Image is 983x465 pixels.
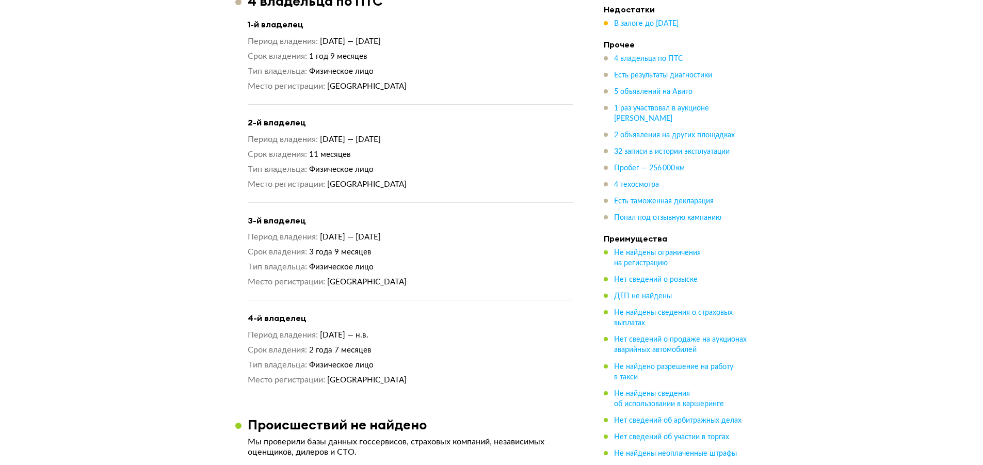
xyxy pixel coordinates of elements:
dt: Место регистрации [248,277,325,287]
span: [DATE] — [DATE] [320,233,381,241]
dt: Тип владельца [248,262,307,272]
span: [DATE] — н.в. [320,331,368,339]
dt: Период владения [248,36,318,47]
span: Не найдены неоплаченные штрафы [614,450,737,457]
h4: 4-й владелец [248,313,573,324]
span: 2 года 7 месяцев [309,346,372,354]
dt: Период владения [248,134,318,145]
span: Физическое лицо [309,166,374,173]
span: 5 объявлений на Авито [614,88,692,95]
span: Физическое лицо [309,361,374,369]
dt: Срок владения [248,149,307,160]
span: Нет сведений о розыске [614,276,698,283]
dt: Срок владения [248,51,307,62]
span: [DATE] — [DATE] [320,136,381,143]
span: Не найдены сведения о страховых выплатах [614,309,733,327]
span: Нет сведений о продаже на аукционах аварийных автомобилей [614,336,747,354]
dt: Место регистрации [248,81,325,92]
span: 1 раз участвовал в аукционе [PERSON_NAME] [614,105,709,122]
span: Есть результаты диагностики [614,72,712,79]
span: Не найдены сведения об использовании в каршеринге [614,390,724,407]
dt: Срок владения [248,247,307,258]
dt: Тип владельца [248,164,307,175]
span: Нет сведений об участии в торгах [614,433,729,440]
h4: Преимущества [604,233,748,244]
span: 2 объявления на других площадках [614,132,735,139]
span: В залоге до [DATE] [614,20,679,27]
span: 32 записи в истории эксплуатации [614,148,730,155]
h4: 2-й владелец [248,117,573,128]
dt: Период владения [248,330,318,341]
span: Есть таможенная декларация [614,198,714,205]
p: Мы проверили базы данных госсервисов, страховых компаний, независимых оценщиков, дилеров и СТО. [248,437,573,457]
span: [DATE] — [DATE] [320,38,381,45]
h4: Недостатки [604,4,748,14]
span: 11 месяцев [309,151,351,158]
dt: Период владения [248,232,318,243]
dt: Тип владельца [248,66,307,77]
span: [GEOGRAPHIC_DATA] [327,83,407,90]
h3: Происшествий не найдено [248,416,427,432]
span: Нет сведений об арбитражных делах [614,416,742,424]
dt: Срок владения [248,345,307,356]
h4: Прочее [604,39,748,50]
span: 4 техосмотра [614,181,659,188]
h4: 1-й владелец [248,19,573,30]
span: [GEOGRAPHIC_DATA] [327,278,407,286]
span: Физическое лицо [309,263,374,271]
span: ДТП не найдены [614,293,672,300]
dt: Место регистрации [248,375,325,386]
span: Не найдены ограничения на регистрацию [614,249,701,267]
span: 4 владельца по ПТС [614,55,683,62]
span: [GEOGRAPHIC_DATA] [327,376,407,384]
span: [GEOGRAPHIC_DATA] [327,181,407,188]
dt: Тип владельца [248,360,307,371]
dt: Место регистрации [248,179,325,190]
span: Физическое лицо [309,68,374,75]
span: 3 года 9 месяцев [309,248,372,256]
span: Не найдено разрешение на работу в такси [614,363,733,380]
span: 1 год 9 месяцев [309,53,367,60]
span: Пробег — 256 000 км [614,165,685,172]
span: Попал под отзывную кампанию [614,214,721,221]
h4: 3-й владелец [248,215,573,226]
